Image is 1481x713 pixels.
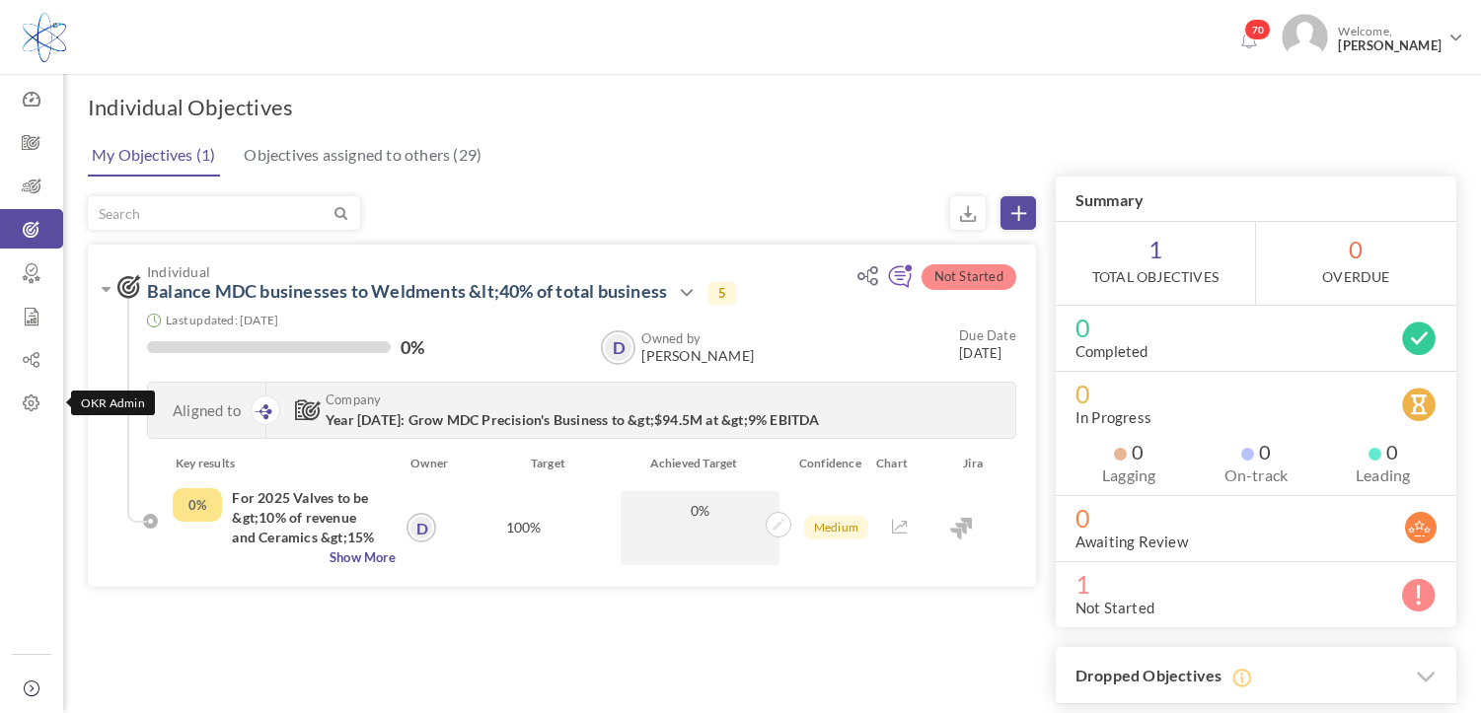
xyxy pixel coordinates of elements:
[1075,598,1154,617] label: Not Started
[1075,384,1437,403] span: 0
[232,488,380,547] h4: For 2025 Valves to be &gt;10% of revenue and Ceramics &gt;15% of revenue
[1075,532,1188,551] label: Awaiting Review
[641,348,754,364] span: [PERSON_NAME]
[173,547,395,567] span: Show More
[1203,465,1310,485] label: On-track
[804,516,867,539] span: Medium
[1256,222,1456,305] span: 0
[1322,267,1389,287] label: OverDue
[239,135,486,175] a: Objectives assigned to others (29)
[1075,318,1437,337] span: 0
[760,514,785,532] a: Update achivements
[1056,222,1255,305] span: 1
[959,326,1016,362] small: [DATE]
[456,454,620,473] div: Target
[866,454,932,473] div: Chart
[173,488,222,522] div: Completed Percentage
[147,280,667,302] a: Balance MDC businesses to Weldments &lt;40% of total business
[326,411,820,428] span: Year [DATE]: Grow MDC Precision's Business to &gt;$94.5M at &gt;9% EBITDA
[708,282,736,304] span: 5
[630,501,770,520] span: 0%
[950,196,986,230] small: Export
[408,515,434,540] a: D
[621,454,784,473] div: Achieved Target
[399,454,456,473] div: Owner
[1056,647,1456,705] h3: Dropped Objectives
[326,392,848,406] span: Company
[1274,6,1471,64] a: Photo Welcome,[PERSON_NAME]
[1075,341,1148,361] label: Completed
[1282,14,1328,60] img: Photo
[1241,442,1271,462] span: 0
[1232,26,1264,57] a: Notifications
[887,273,913,291] a: Add continuous feedback
[931,454,1013,473] div: Jira
[950,518,972,539] img: Jira Integration
[1329,465,1437,485] label: Leading
[71,391,155,415] div: OKR Admin
[166,313,278,327] small: Last updated: [DATE]
[922,264,1016,290] span: Not Started
[1075,574,1437,594] span: 1
[89,197,331,229] input: Search
[1092,267,1219,287] label: Total Objectives
[438,488,609,567] div: 100%
[88,94,293,121] h1: Individual Objectives
[148,383,266,438] div: Aligned to
[87,135,220,177] a: My Objectives (1)
[959,327,1016,343] small: Due Date
[1056,177,1456,222] h3: Summary
[1000,196,1036,230] a: Create Objective
[1244,19,1271,40] span: 70
[1369,442,1398,462] span: 0
[1338,38,1442,53] span: [PERSON_NAME]
[1075,407,1151,427] label: In Progress
[784,454,866,473] div: Confidence
[603,332,633,363] a: D
[147,264,849,279] span: Individual
[641,330,701,346] b: Owned by
[1075,465,1183,485] label: Lagging
[1328,14,1446,63] span: Welcome,
[161,454,399,473] div: Key results
[1075,508,1437,528] span: 0
[23,13,66,62] img: Logo
[1114,442,1144,462] span: 0
[401,337,424,357] label: 0%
